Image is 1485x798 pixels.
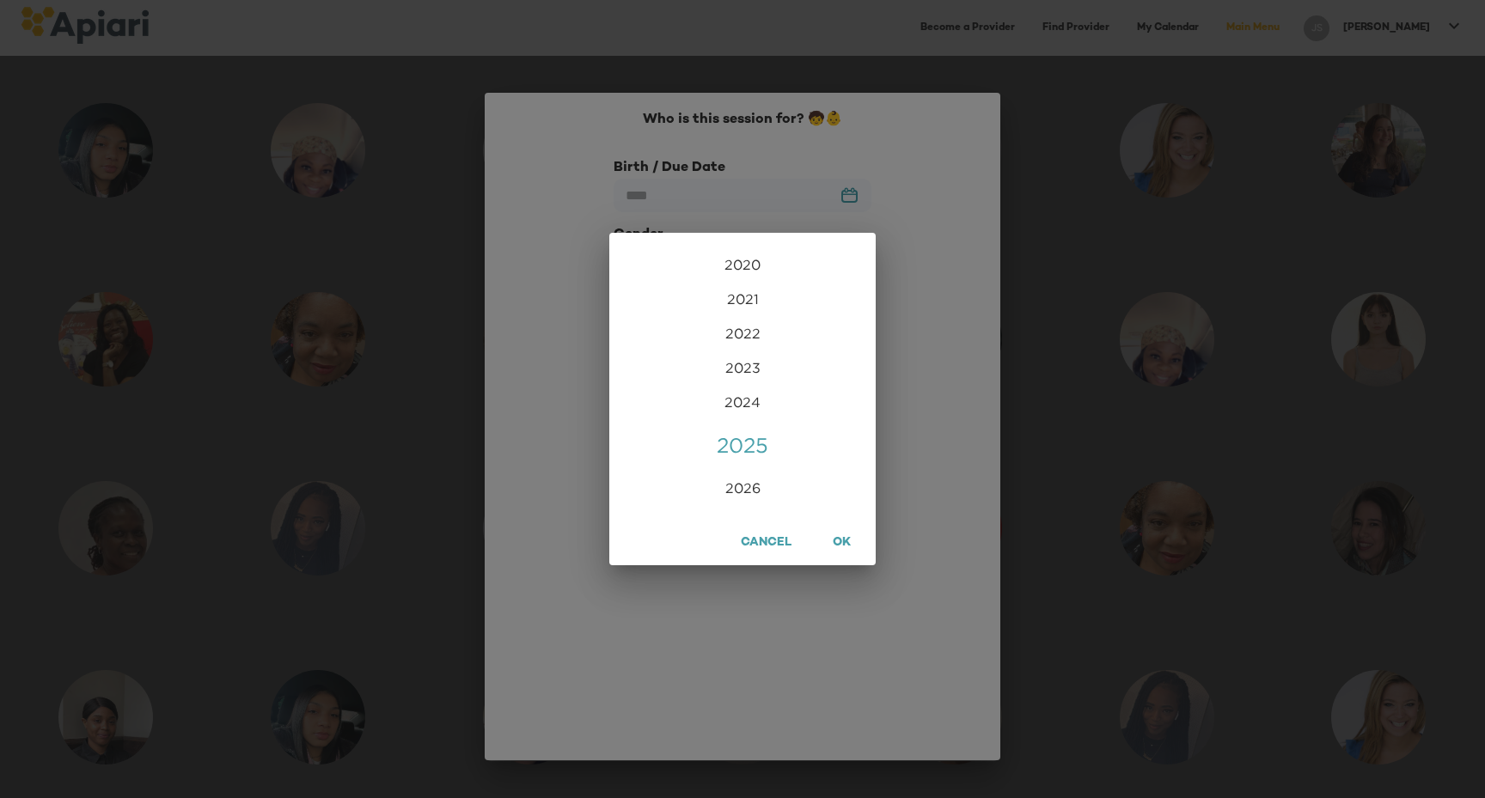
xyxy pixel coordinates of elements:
div: 2023 [609,350,876,385]
div: 2024 [609,385,876,419]
div: 2021 [609,282,876,316]
div: 2020 [609,247,876,282]
div: 2022 [609,316,876,350]
div: 2026 [609,471,876,505]
button: Cancel [725,527,807,559]
span: OK [829,533,853,554]
span: Cancel [741,533,791,554]
div: 2025 [609,428,876,462]
button: OK [814,527,869,559]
